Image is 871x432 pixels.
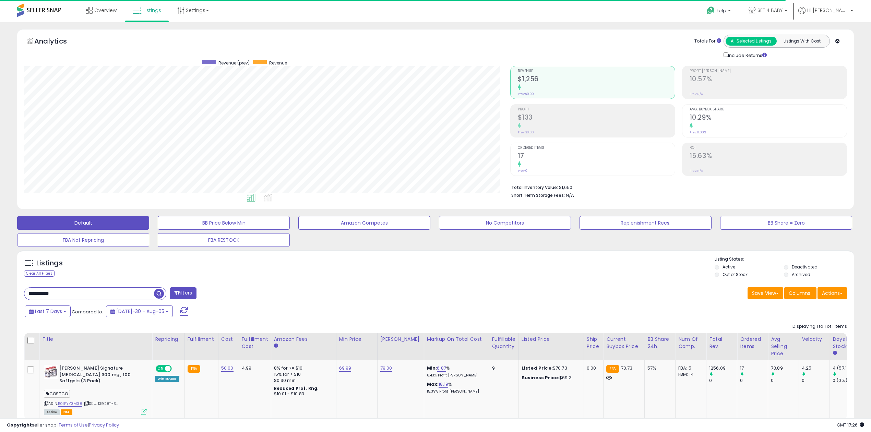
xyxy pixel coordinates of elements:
[143,7,161,14] span: Listings
[170,287,196,299] button: Filters
[274,336,333,343] div: Amazon Fees
[427,365,484,378] div: %
[690,146,847,150] span: ROI
[274,371,331,377] div: 15% for > $10
[833,377,860,384] div: 0 (0%)
[155,336,182,343] div: Repricing
[709,336,734,350] div: Total Rev.
[242,365,266,371] div: 4.99
[690,92,703,96] small: Prev: N/A
[424,333,489,360] th: The percentage added to the cost of goods (COGS) that forms the calculator for Min & Max prices.
[771,365,799,371] div: 73.89
[740,365,768,371] div: 17
[155,376,179,382] div: Win BuyBox
[59,365,143,386] b: [PERSON_NAME] Signature [MEDICAL_DATA] 300 mg., 100 Softgels (3 Pack)
[72,309,103,315] span: Compared to:
[522,365,578,371] div: $70.73
[518,169,527,173] small: Prev: 0
[89,422,119,428] a: Privacy Policy
[792,272,810,277] label: Archived
[427,373,484,378] p: 6.43% Profit [PERSON_NAME]
[726,37,777,46] button: All Selected Listings
[709,377,737,384] div: 0
[740,377,768,384] div: 0
[748,287,783,299] button: Save View
[518,130,534,134] small: Prev: $0.00
[706,6,715,15] i: Get Help
[274,391,331,397] div: $10.01 - $10.83
[587,365,598,371] div: 0.00
[587,336,600,350] div: Ship Price
[427,389,484,394] p: 15.39% Profit [PERSON_NAME]
[94,7,117,14] span: Overview
[784,287,816,299] button: Columns
[298,216,430,230] button: Amazon Competes
[723,272,748,277] label: Out of Stock
[709,365,737,371] div: 1256.09
[106,305,173,317] button: [DATE]-30 - Aug-05
[380,365,392,372] a: 79.00
[511,184,558,190] b: Total Inventory Value:
[833,336,858,350] div: Days In Stock
[715,256,854,263] p: Listing States:
[35,308,62,315] span: Last 7 Days
[802,377,830,384] div: 0
[522,365,553,371] b: Listed Price:
[789,290,810,297] span: Columns
[580,216,712,230] button: Replenishment Recs.
[522,336,581,343] div: Listed Price
[792,264,818,270] label: Deactivated
[58,401,82,407] a: B01FYY3M38
[690,152,847,161] h2: 15.63%
[221,365,234,372] a: 50.00
[518,108,675,111] span: Profit
[518,69,675,73] span: Revenue
[188,336,215,343] div: Fulfillment
[427,381,439,387] b: Max:
[723,264,735,270] label: Active
[439,216,571,230] button: No Competitors
[44,390,70,398] span: COSTCO
[518,113,675,123] h2: $133
[339,365,351,372] a: 69.99
[158,216,290,230] button: BB Price Below Min
[718,51,775,59] div: Include Returns
[690,75,847,84] h2: 10.57%
[439,381,448,388] a: 18.19
[7,422,32,428] strong: Copyright
[566,192,574,199] span: N/A
[776,37,827,46] button: Listings With Cost
[720,216,852,230] button: BB Share = Zero
[24,270,55,277] div: Clear All Filters
[678,336,703,350] div: Num of Comp.
[511,192,565,198] b: Short Term Storage Fees:
[518,146,675,150] span: Ordered Items
[606,336,642,350] div: Current Buybox Price
[802,365,830,371] div: 4.25
[717,8,726,14] span: Help
[188,365,200,373] small: FBA
[339,336,374,343] div: Min Price
[701,1,738,22] a: Help
[798,7,853,22] a: Hi [PERSON_NAME]
[647,365,670,371] div: 57%
[274,343,278,349] small: Amazon Fees.
[17,233,149,247] button: FBA Not Repricing
[757,7,783,14] span: SET 4 BABY
[837,422,864,428] span: 2025-08-13 17:26 GMT
[678,371,701,377] div: FBM: 14
[274,377,331,384] div: $0.30 min
[83,401,118,406] span: | SKU: KI92811-3..
[44,409,60,415] span: All listings currently available for purchase on Amazon
[518,92,534,96] small: Prev: $0.00
[274,365,331,371] div: 8% for <= $10
[518,75,675,84] h2: $1,256
[740,336,765,350] div: Ordered Items
[17,216,149,230] button: Default
[158,233,290,247] button: FBA RESTOCK
[274,385,319,391] b: Reduced Prof. Rng.
[221,336,236,343] div: Cost
[42,336,149,343] div: Title
[427,381,484,394] div: %
[511,183,842,191] li: $1,650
